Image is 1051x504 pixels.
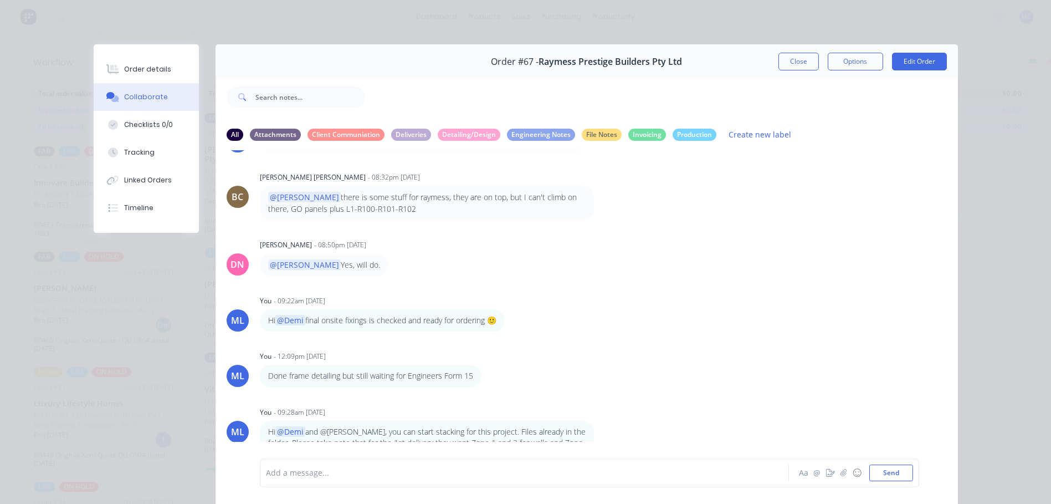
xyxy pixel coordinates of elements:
[124,175,172,185] div: Linked Orders
[274,296,325,306] div: - 09:22am [DATE]
[539,57,682,67] span: Raymess Prestige Builders Pty Ltd
[94,111,199,139] button: Checklists 0/0
[275,426,305,437] span: @Demi
[892,53,947,70] button: Edit Order
[268,259,380,271] div: Yes, will do.
[231,425,244,439] div: ML
[124,64,171,74] div: Order details
[778,53,819,70] button: Close
[230,258,244,271] div: DN
[268,192,341,202] span: @[PERSON_NAME]
[673,129,716,141] div: Production
[275,315,305,325] span: @Demi
[227,129,243,141] div: All
[797,466,811,480] button: Aa
[268,426,586,460] p: Hi and @[PERSON_NAME], you can start stacking for this project. Files already in the folder. Plea...
[124,92,168,102] div: Collaborate
[124,120,173,130] div: Checklists 0/0
[260,352,271,362] div: You
[368,172,420,182] div: - 08:32pm [DATE]
[94,83,199,111] button: Collaborate
[94,194,199,222] button: Timeline
[268,191,586,215] div: there is some stuff for raymess, they are on top, but I can't climb on there, GO panels plus L1-R...
[582,129,622,141] div: File Notes
[250,129,301,141] div: Attachments
[231,314,244,327] div: ML
[391,129,431,141] div: Deliveries
[94,139,199,166] button: Tracking
[850,466,864,480] button: ☺
[124,203,153,213] div: Timeline
[260,296,271,306] div: You
[232,190,243,203] div: BC
[811,466,824,480] button: @
[507,129,575,141] div: Engineering Notes
[723,127,797,142] button: Create new label
[260,172,366,182] div: [PERSON_NAME] [PERSON_NAME]
[274,408,325,418] div: - 09:28am [DATE]
[94,55,199,83] button: Order details
[260,240,312,250] div: [PERSON_NAME]
[260,408,271,418] div: You
[828,53,883,70] button: Options
[124,147,155,157] div: Tracking
[94,166,199,194] button: Linked Orders
[274,352,326,362] div: - 12:09pm [DATE]
[231,369,244,383] div: ML
[268,370,473,381] p: Done frame detailing but still waiting for Engineers Form 15
[491,57,539,67] span: Order #67 -
[307,129,384,141] div: Client Communiation
[628,129,666,141] div: Invoicing
[869,465,913,481] button: Send
[314,240,366,250] div: - 08:50pm [DATE]
[255,86,365,108] input: Search notes...
[268,315,496,326] p: Hi final onsite fixings is checked and ready for ordering 🙂
[268,259,341,270] span: @[PERSON_NAME]
[438,129,500,141] div: Detailing/Design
